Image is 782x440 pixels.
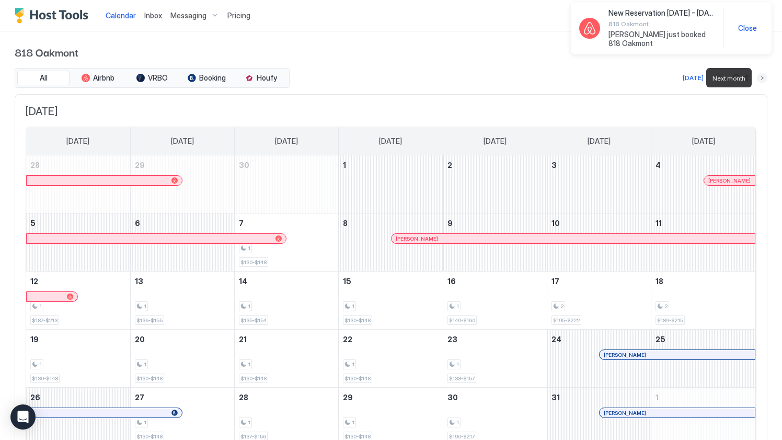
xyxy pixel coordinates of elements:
[655,219,662,228] span: 11
[443,213,547,272] td: October 9, 2025
[15,8,93,24] a: Host Tools Logo
[551,161,557,170] span: 3
[683,73,704,83] div: [DATE]
[227,11,250,20] span: Pricing
[608,8,715,18] span: New Reservation [DATE] - [DATE]
[26,213,130,272] td: October 5, 2025
[144,303,146,310] span: 1
[708,177,751,184] span: [PERSON_NAME]
[93,73,114,83] span: Airbnb
[449,317,475,324] span: $140-$160
[26,105,756,118] span: [DATE]
[235,213,339,272] td: October 7, 2025
[651,272,755,330] td: October 18, 2025
[30,335,39,344] span: 19
[343,393,353,402] span: 29
[352,419,354,426] span: 1
[257,73,277,83] span: Houfy
[26,155,130,213] td: September 28, 2025
[239,161,249,170] span: 30
[26,388,130,407] a: October 26, 2025
[240,259,267,266] span: $130-$148
[443,155,547,175] a: October 2, 2025
[651,155,755,175] a: October 4, 2025
[456,303,459,310] span: 1
[26,272,130,330] td: October 12, 2025
[199,73,226,83] span: Booking
[449,375,475,382] span: $138-$157
[130,213,234,272] td: October 6, 2025
[40,73,48,83] span: All
[604,410,646,416] span: [PERSON_NAME]
[240,433,266,440] span: $137-$156
[547,272,651,291] a: October 17, 2025
[692,137,715,146] span: [DATE]
[144,10,162,21] a: Inbox
[131,272,234,291] a: October 13, 2025
[651,272,755,291] a: October 18, 2025
[135,335,145,344] span: 20
[30,393,40,402] span: 26
[235,272,338,291] a: October 14, 2025
[655,277,663,286] span: 18
[248,303,250,310] span: 1
[72,71,124,85] button: Airbnb
[664,303,668,310] span: 2
[343,161,346,170] span: 1
[39,303,42,310] span: 1
[547,330,651,388] td: October 24, 2025
[264,127,308,155] a: Tuesday
[26,155,130,175] a: September 28, 2025
[447,219,453,228] span: 9
[551,219,560,228] span: 10
[651,330,755,388] td: October 25, 2025
[135,393,144,402] span: 27
[240,375,267,382] span: $130-$148
[126,71,178,85] button: VRBO
[547,213,651,233] a: October 10, 2025
[655,393,659,402] span: 1
[339,213,443,272] td: October 8, 2025
[339,388,442,407] a: October 29, 2025
[651,330,755,349] a: October 25, 2025
[657,317,683,324] span: $189-$215
[443,388,547,407] a: October 30, 2025
[136,433,163,440] span: $130-$148
[547,155,651,213] td: October 3, 2025
[135,219,140,228] span: 6
[144,419,146,426] span: 1
[651,388,755,407] a: November 1, 2025
[352,303,354,310] span: 1
[343,277,351,286] span: 15
[339,213,442,233] a: October 8, 2025
[396,235,751,242] div: [PERSON_NAME]
[130,272,234,330] td: October 13, 2025
[443,330,547,388] td: October 23, 2025
[449,433,475,440] span: $190-$217
[180,71,233,85] button: Booking
[447,393,458,402] span: 30
[106,11,136,20] span: Calendar
[239,335,247,344] span: 21
[30,277,38,286] span: 12
[560,303,563,310] span: 2
[379,137,402,146] span: [DATE]
[443,213,547,233] a: October 9, 2025
[235,213,338,233] a: October 7, 2025
[551,335,561,344] span: 24
[579,18,600,39] div: Airbnb
[369,127,412,155] a: Wednesday
[144,11,162,20] span: Inbox
[160,127,204,155] a: Monday
[130,155,234,213] td: September 29, 2025
[547,213,651,272] td: October 10, 2025
[473,127,517,155] a: Thursday
[588,137,611,146] span: [DATE]
[553,317,580,324] span: $195-$222
[130,330,234,388] td: October 20, 2025
[144,361,146,368] span: 1
[344,375,371,382] span: $130-$148
[32,317,57,324] span: $187-$213
[136,375,163,382] span: $130-$148
[26,213,130,233] a: October 5, 2025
